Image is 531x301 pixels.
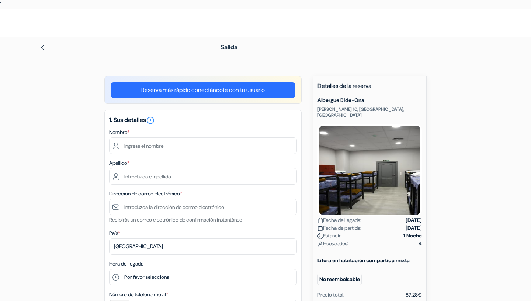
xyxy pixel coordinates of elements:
[406,224,422,232] strong: [DATE]
[111,82,295,98] a: Reserva más rápido conectándote con tu usuario
[317,274,362,285] small: No reembolsable
[9,16,101,29] img: AlberguesJuveniles.es
[317,226,323,231] img: calendar.svg
[109,291,168,298] label: Número de teléfono móvil
[109,260,143,268] label: Hora de llegada
[146,116,155,124] a: error_outline
[317,216,361,224] span: Fecha de llegada:
[109,137,297,154] input: Ingrese el nombre
[317,233,323,239] img: moon.svg
[109,229,120,237] label: País
[317,82,422,94] h5: Detalles de la reserva
[317,257,410,264] b: Litera en habitación compartida mixta
[109,159,129,167] label: Apellido
[317,106,422,118] p: [PERSON_NAME] 10, [GEOGRAPHIC_DATA], [GEOGRAPHIC_DATA]
[317,232,343,240] span: Estancia:
[109,168,297,185] input: Introduzca el apellido
[317,97,422,103] h5: Albergue Bide-Ona
[317,218,323,223] img: calendar.svg
[109,199,297,215] input: Introduzca la dirección de correo electrónico
[317,291,344,299] div: Precio total:
[317,224,361,232] span: Fecha de partida:
[406,291,422,299] div: 87,28€
[317,240,348,247] span: Huéspedes:
[317,241,323,247] img: user_icon.svg
[109,129,129,136] label: Nombre
[39,45,45,51] img: left_arrow.svg
[403,232,422,240] strong: 1 Noche
[419,240,422,247] strong: 4
[109,190,182,198] label: Dirección de correo electrónico
[146,116,155,125] i: error_outline
[406,216,422,224] strong: [DATE]
[109,216,242,223] small: Recibirás un correo electrónico de confirmación instantáneo
[109,116,297,125] h5: 1. Sus detalles
[221,43,237,51] span: Salida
